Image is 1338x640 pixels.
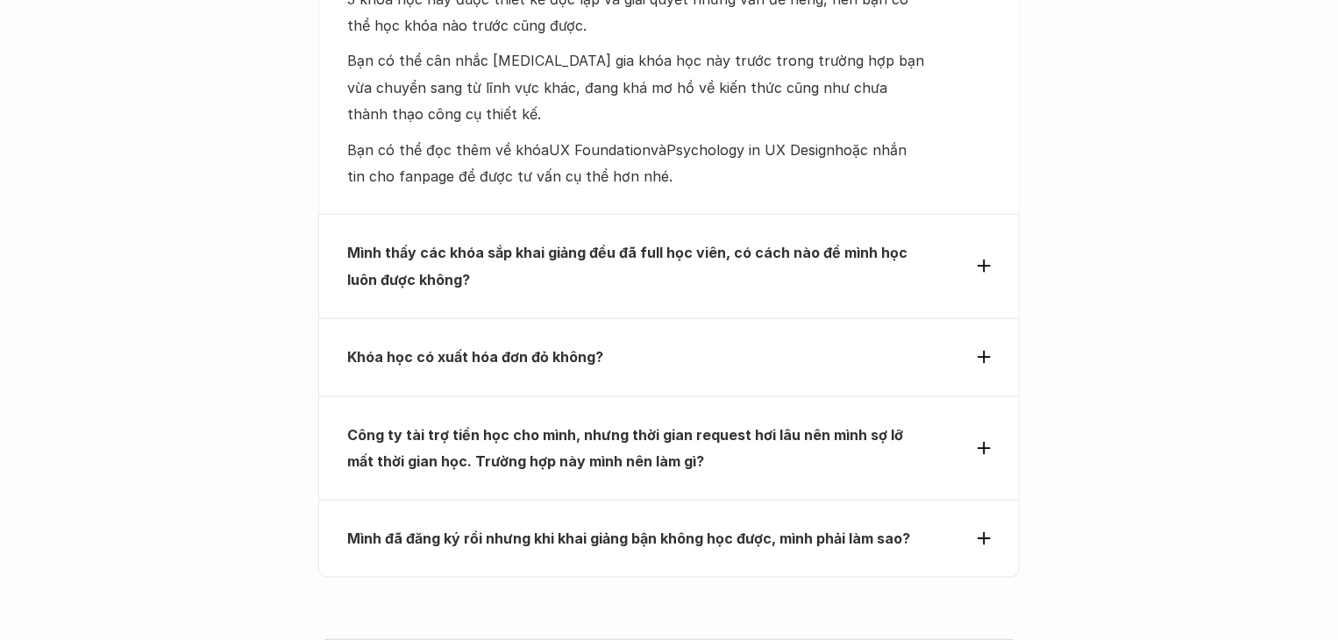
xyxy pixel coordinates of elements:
p: Bạn có thể cân nhắc [MEDICAL_DATA] gia khóa học này trước trong trường hợp bạn vừa chuyển sang từ... [347,47,927,127]
strong: Mình đã đăng ký rồi nhưng khi khai giảng bận không học được, mình phải làm sao? [347,530,910,547]
a: UX Foundation [549,141,651,159]
strong: Khóa học có xuất hóa đơn đỏ không? [347,348,603,366]
strong: Công ty tài trợ tiền học cho mình, nhưng thời gian request hơi lâu nên mình sợ lỡ mất thời gian h... [347,426,907,470]
strong: Mình thấy các khóa sắp khai giảng đều đã full học viên, có cách nào để mình học luôn được không? [347,244,911,288]
a: Psychology in UX Design [666,141,835,159]
p: Bạn có thể đọc thêm về khóa và hoặc nhắn tin cho fanpage để được tư vấn cụ thể hơn nhé. [347,137,927,190]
